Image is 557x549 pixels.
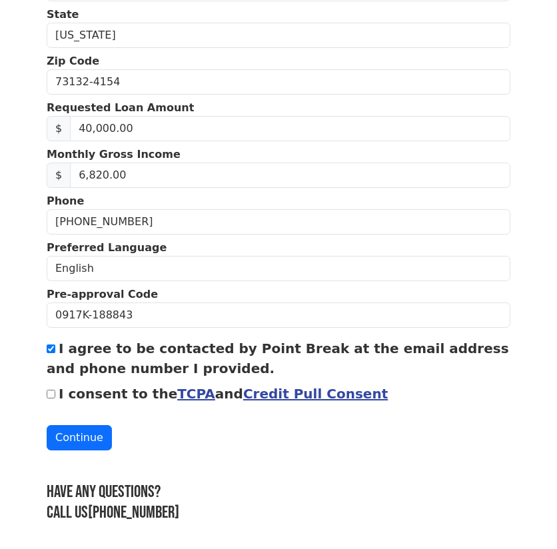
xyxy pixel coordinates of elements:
[47,8,79,21] strong: State
[59,386,388,402] label: I consent to the and
[47,503,510,524] h3: Call us
[47,340,509,376] label: I agree to be contacted by Point Break at the email address and phone number I provided.
[88,502,179,523] a: [PHONE_NUMBER]
[47,147,510,163] p: Monthly Gross Income
[47,241,167,254] strong: Preferred Language
[47,425,112,450] button: Continue
[47,101,194,114] strong: Requested Loan Amount
[47,116,71,141] span: $
[47,69,510,95] input: Zip Code
[177,386,215,402] a: TCPA
[47,55,99,67] strong: Zip Code
[47,195,84,207] strong: Phone
[47,288,158,300] strong: Pre-approval Code
[70,163,510,188] input: Monthly Gross Income
[47,482,510,503] h3: Have any questions?
[243,386,388,402] a: Credit Pull Consent
[47,209,510,235] input: Phone
[70,116,510,141] input: Requested Loan Amount
[47,163,71,188] span: $
[47,302,510,328] input: Pre-approval Code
